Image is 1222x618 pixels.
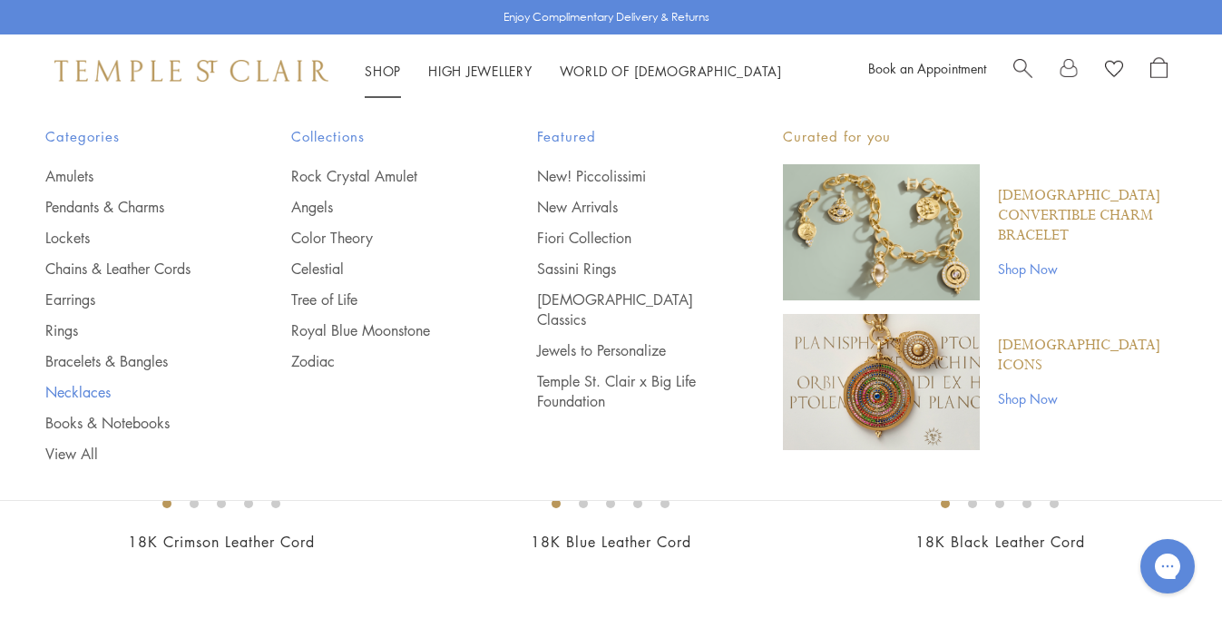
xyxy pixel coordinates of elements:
a: Celestial [291,259,464,279]
a: [DEMOGRAPHIC_DATA] Icons [998,336,1177,376]
a: Pendants & Charms [45,197,219,217]
a: ShopShop [365,62,401,80]
a: Sassini Rings [537,259,710,279]
a: New! Piccolissimi [537,166,710,186]
a: Rock Crystal Amulet [291,166,464,186]
a: Open Shopping Bag [1150,57,1168,84]
a: Earrings [45,289,219,309]
a: Color Theory [291,228,464,248]
p: Curated for you [783,125,1177,148]
a: High JewelleryHigh Jewellery [428,62,533,80]
a: Temple St. Clair x Big Life Foundation [537,371,710,411]
a: Zodiac [291,351,464,371]
a: Jewels to Personalize [537,340,710,360]
a: View All [45,444,219,464]
nav: Main navigation [365,60,782,83]
a: Bracelets & Bangles [45,351,219,371]
iframe: Gorgias live chat messenger [1131,533,1204,600]
a: Shop Now [998,388,1177,408]
a: Rings [45,320,219,340]
a: [DEMOGRAPHIC_DATA] Convertible Charm Bracelet [998,186,1177,246]
a: Chains & Leather Cords [45,259,219,279]
span: Collections [291,125,464,148]
a: Books & Notebooks [45,413,219,433]
span: Featured [537,125,710,148]
a: Amulets [45,166,219,186]
a: View Wishlist [1105,57,1123,84]
p: Enjoy Complimentary Delivery & Returns [503,8,709,26]
a: Tree of Life [291,289,464,309]
a: Shop Now [998,259,1177,279]
a: Angels [291,197,464,217]
a: Fiori Collection [537,228,710,248]
a: Lockets [45,228,219,248]
a: Book an Appointment [868,59,986,77]
a: Necklaces [45,382,219,402]
a: Royal Blue Moonstone [291,320,464,340]
a: Search [1013,57,1032,84]
img: Temple St. Clair [54,60,328,82]
a: New Arrivals [537,197,710,217]
a: 18K Crimson Leather Cord [128,532,315,552]
a: 18K Black Leather Cord [915,532,1085,552]
span: Categories [45,125,219,148]
a: [DEMOGRAPHIC_DATA] Classics [537,289,710,329]
a: World of [DEMOGRAPHIC_DATA]World of [DEMOGRAPHIC_DATA] [560,62,782,80]
a: 18K Blue Leather Cord [531,532,691,552]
